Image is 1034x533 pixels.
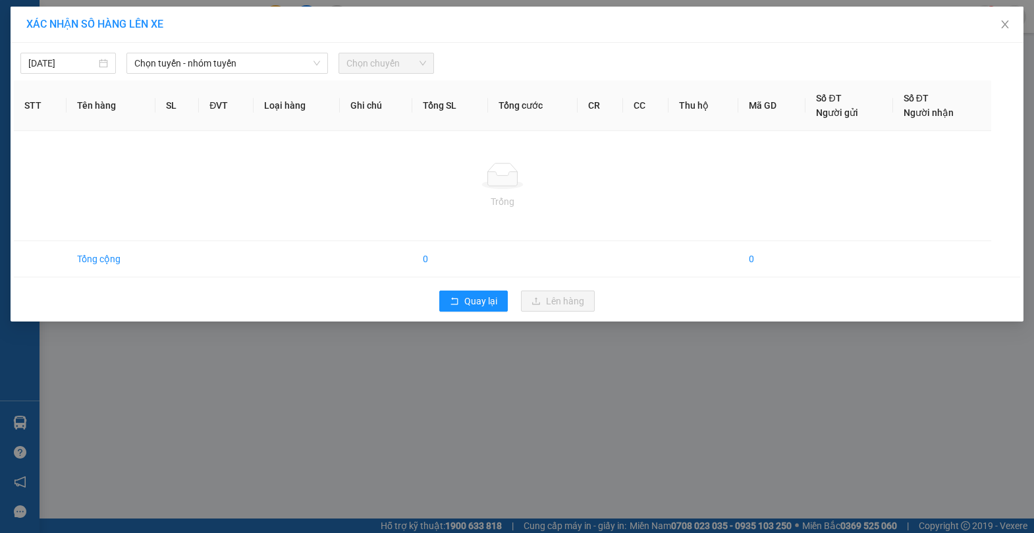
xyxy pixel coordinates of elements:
[464,294,497,308] span: Quay lại
[346,53,426,73] span: Chọn chuyến
[488,80,578,131] th: Tổng cước
[14,80,67,131] th: STT
[24,194,981,209] div: Trống
[412,80,487,131] th: Tổng SL
[92,85,188,103] div: 200.000
[904,93,929,103] span: Số ĐT
[340,80,412,131] th: Ghi chú
[578,80,623,131] th: CR
[816,93,841,103] span: Số ĐT
[439,291,508,312] button: rollbackQuay lại
[155,80,199,131] th: SL
[623,80,668,131] th: CC
[199,80,254,131] th: ĐVT
[254,80,340,131] th: Loại hàng
[134,53,320,73] span: Chọn tuyến - nhóm tuyến
[313,59,321,67] span: down
[26,18,163,30] span: XÁC NHẬN SỐ HÀNG LÊN XE
[94,59,186,77] div: 0916916625
[738,241,805,277] td: 0
[1000,19,1010,30] span: close
[11,13,32,26] span: Gửi:
[94,43,186,59] div: lạc
[67,80,155,131] th: Tên hàng
[738,80,805,131] th: Mã GD
[521,291,595,312] button: uploadLên hàng
[94,13,126,26] span: Nhận:
[67,241,155,277] td: Tổng cộng
[904,107,954,118] span: Người nhận
[94,11,186,43] div: Trạm Cà Mau
[668,80,738,131] th: Thu hộ
[987,7,1023,43] button: Close
[11,11,85,43] div: Trạm Miền Đông
[450,296,459,307] span: rollback
[28,56,96,70] input: 13/10/2025
[92,88,111,102] span: CC :
[412,241,487,277] td: 0
[816,107,858,118] span: Người gửi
